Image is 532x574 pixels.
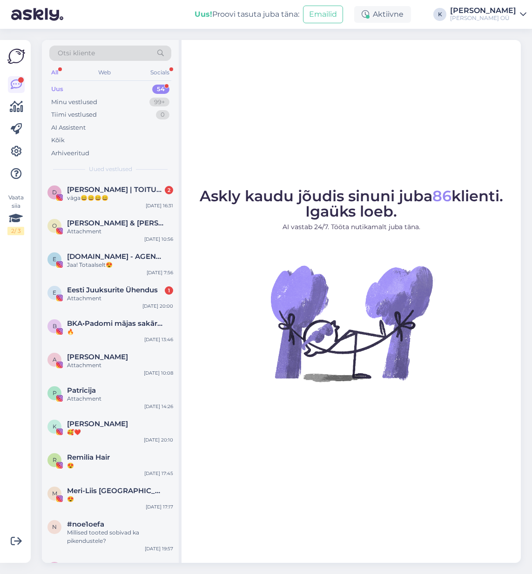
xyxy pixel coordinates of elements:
[147,269,173,276] div: [DATE] 7:56
[450,14,516,22] div: [PERSON_NAME] OÜ
[144,336,173,343] div: [DATE] 13:46
[67,361,173,369] div: Attachment
[142,303,173,310] div: [DATE] 20:00
[67,462,173,470] div: 😍
[52,189,57,196] span: D
[51,98,97,107] div: Minu vestlused
[268,239,435,407] img: No Chat active
[67,520,104,528] span: #noe1oefa
[67,319,164,328] span: BKA•Padomi mājas sakārtošanai•Ar mīlestību pret sevi un dabu
[450,7,526,22] a: [PERSON_NAME][PERSON_NAME] OÜ
[67,261,173,269] div: Jaa! Totaalselt😍
[51,123,86,132] div: AI Assistent
[51,110,97,119] div: Tiimi vestlused
[49,66,60,79] div: All
[51,149,89,158] div: Arhiveeritud
[149,98,169,107] div: 99+
[53,389,57,396] span: P
[67,294,173,303] div: Attachment
[303,6,343,23] button: Emailid
[53,289,56,296] span: E
[433,8,446,21] div: K
[52,523,57,530] span: n
[67,487,164,495] span: Meri-Liis Soome
[200,187,503,220] span: Askly kaudu jõudis sinuni juba klienti. Igaüks loeb.
[165,186,173,194] div: 2
[156,110,169,119] div: 0
[53,356,57,363] span: A
[146,202,173,209] div: [DATE] 16:31
[67,227,173,236] div: Attachment
[51,85,63,94] div: Uus
[144,403,173,410] div: [DATE] 14:26
[450,7,516,14] div: [PERSON_NAME]
[7,227,24,235] div: 2 / 3
[152,85,169,94] div: 54
[53,256,56,263] span: E
[67,185,164,194] span: DIANA | TOITUMISNŌUSTAJA | TREENER | ONLINE TUGI PROGRAMM
[67,528,173,545] div: Millised tooted sobivad ka pikendustele?
[67,453,110,462] span: Remilia Hair
[165,286,173,295] div: 1
[67,428,173,436] div: 🥰❤️
[89,165,132,173] span: Uued vestlused
[148,66,171,79] div: Socials
[96,66,113,79] div: Web
[67,194,173,202] div: väga😀😀😀😀
[67,328,173,336] div: 🔥
[67,286,158,294] span: Eesti Juuksurite Ühendus
[67,353,128,361] span: AdeLe
[52,222,57,229] span: O
[67,252,164,261] span: Egerta.ee - AGENTUUR - pulmad ja sündmused
[200,222,503,232] p: AI vastab 24/7. Tööta nutikamalt juba täna.
[67,395,173,403] div: Attachment
[67,420,128,428] span: KATRI TELLER
[146,503,173,510] div: [DATE] 17:17
[67,219,164,227] span: Olga & Osvald
[144,236,173,243] div: [DATE] 10:56
[67,495,173,503] div: 😍
[145,545,173,552] div: [DATE] 19:57
[53,456,57,463] span: R
[7,193,24,235] div: Vaata siia
[67,562,128,570] span: Solvita Anikonova
[7,47,25,65] img: Askly Logo
[67,386,96,395] span: Patrīcija
[53,423,57,430] span: K
[58,48,95,58] span: Otsi kliente
[144,436,173,443] div: [DATE] 20:10
[195,10,212,19] b: Uus!
[195,9,299,20] div: Proovi tasuta juba täna:
[53,323,57,330] span: B
[432,187,451,205] span: 86
[51,136,65,145] div: Kõik
[354,6,411,23] div: Aktiivne
[144,470,173,477] div: [DATE] 17:45
[52,490,57,497] span: M
[144,369,173,376] div: [DATE] 10:08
